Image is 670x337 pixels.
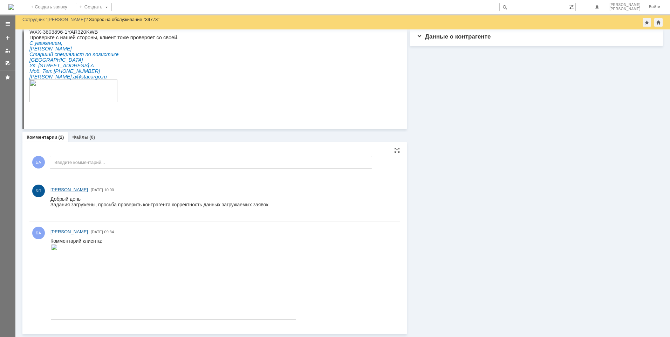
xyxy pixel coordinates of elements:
div: (2) [59,135,64,140]
span: [PERSON_NAME] [50,229,88,234]
a: [PERSON_NAME] [50,186,88,193]
span: [PERSON_NAME] [50,187,88,192]
span: a [44,84,47,90]
span: -3803896-1 [12,39,38,45]
a: Мои согласования [2,57,13,69]
a: Комментарии [27,135,57,140]
div: Сделать домашней страницей [654,18,663,27]
span: ru [73,84,77,90]
span: Расширенный поиск [568,3,575,10]
span: 09:34 [104,230,114,234]
span: stacargo [52,84,71,90]
a: Создать заявку [2,32,13,43]
div: На всю страницу [394,147,400,153]
div: Создать [76,3,111,11]
a: Файлы [72,135,88,140]
img: logo [8,4,14,10]
span: [DATE] [91,188,103,192]
div: Добавить в избранное [643,18,651,27]
span: [DATE] [91,230,103,234]
span: Данные о контрагенте [417,33,491,40]
span: . [42,84,44,90]
span: KWB [57,39,68,45]
div: Запрос на обслуживание "39773" [89,17,159,22]
span: [PERSON_NAME] [609,3,641,7]
span: . [71,84,73,90]
span: @ [47,84,52,90]
a: Мои заявки [2,45,13,56]
a: Перейти на домашнюю страницу [8,4,14,10]
div: (0) [89,135,95,140]
div: / [22,17,89,22]
a: Сотрудник "[PERSON_NAME]" [22,17,87,22]
span: 320 [48,39,56,45]
span: [PERSON_NAME] [609,7,641,11]
span: 10:00 [104,188,114,192]
span: БА [32,156,45,168]
span: YAR [38,39,48,45]
a: [PERSON_NAME] [50,228,88,235]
